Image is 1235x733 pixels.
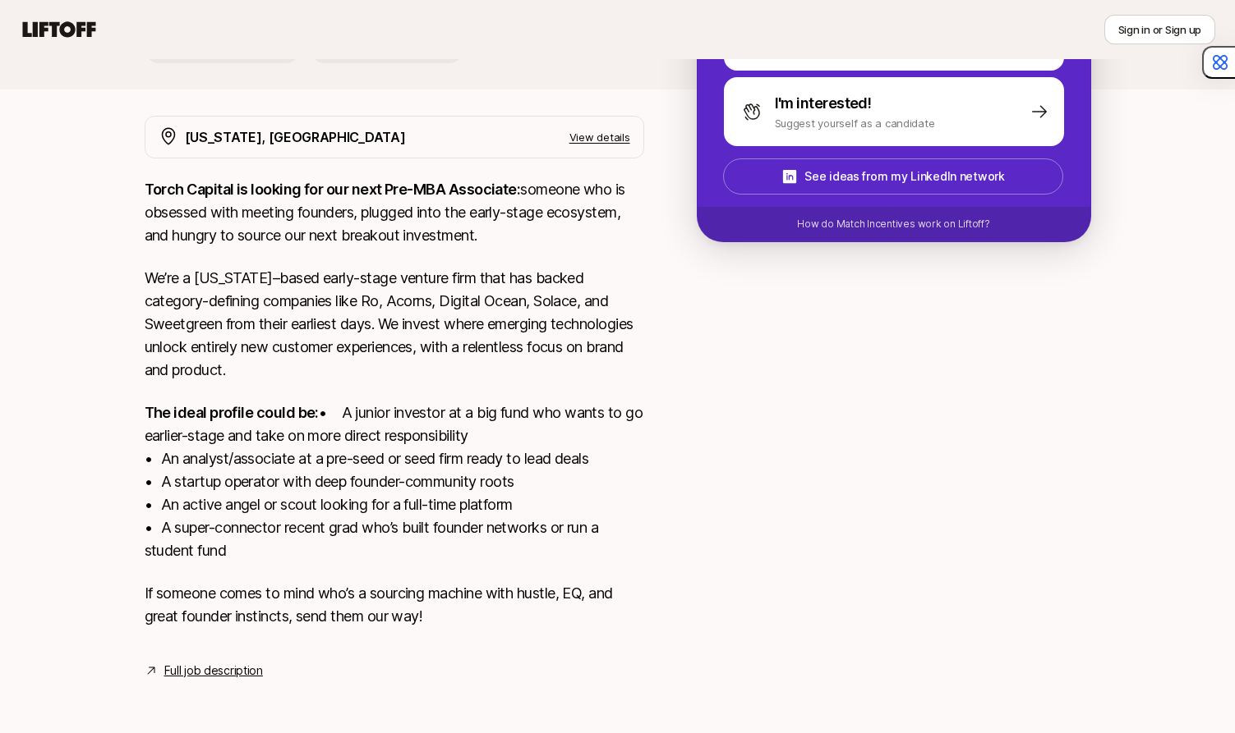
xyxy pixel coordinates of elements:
[145,181,521,198] strong: Torch Capital is looking for our next Pre-MBA Associate:
[723,158,1063,195] button: See ideas from my LinkedIn network
[775,92,872,115] p: I'm interested!
[145,582,644,628] p: If someone comes to mind who’s a sourcing machine with hustle, EQ, and great founder instincts, s...
[164,661,263,680] a: Full job description
[1104,15,1215,44] button: Sign in or Sign up
[145,404,319,421] strong: The ideal profile could be:
[797,217,989,231] p: How do Match Incentives work on Liftoff?
[185,126,406,148] p: [US_STATE], [GEOGRAPHIC_DATA]
[145,401,644,562] p: • A junior investor at a big fund who wants to go earlier-stage and take on more direct responsib...
[804,167,1004,186] p: See ideas from my LinkedIn network
[145,178,644,247] p: someone who is obsessed with meeting founders, plugged into the early-stage ecosystem, and hungry...
[775,115,935,131] p: Suggest yourself as a candidate
[569,129,630,145] p: View details
[145,267,644,382] p: We’re a [US_STATE]–based early-stage venture firm that has backed category-defining companies lik...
